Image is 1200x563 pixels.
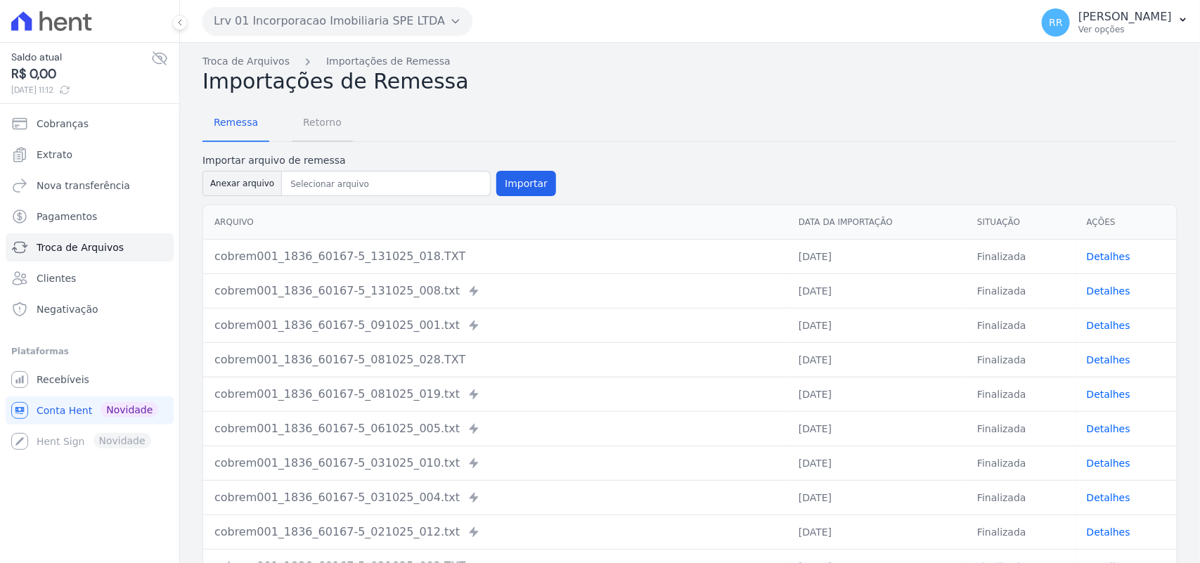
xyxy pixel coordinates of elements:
[787,308,966,342] td: [DATE]
[214,248,776,265] div: cobrem001_1836_60167-5_131025_018.TXT
[1087,285,1130,297] a: Detalhes
[787,273,966,308] td: [DATE]
[787,515,966,549] td: [DATE]
[6,202,174,231] a: Pagamentos
[966,411,1076,446] td: Finalizada
[1087,354,1130,365] a: Detalhes
[11,343,168,360] div: Plataformas
[6,141,174,169] a: Extrato
[326,54,451,69] a: Importações de Remessa
[787,446,966,480] td: [DATE]
[1087,320,1130,331] a: Detalhes
[214,455,776,472] div: cobrem001_1836_60167-5_031025_010.txt
[1087,492,1130,503] a: Detalhes
[37,373,89,387] span: Recebíveis
[787,480,966,515] td: [DATE]
[214,524,776,541] div: cobrem001_1836_60167-5_021025_012.txt
[496,171,556,196] button: Importar
[214,283,776,299] div: cobrem001_1836_60167-5_131025_008.txt
[6,172,174,200] a: Nova transferência
[11,65,151,84] span: R$ 0,00
[1031,3,1200,42] button: RR [PERSON_NAME] Ver opções
[202,54,1178,69] nav: Breadcrumb
[6,110,174,138] a: Cobranças
[966,377,1076,411] td: Finalizada
[202,105,269,142] a: Remessa
[202,171,282,196] button: Anexar arquivo
[1078,10,1172,24] p: [PERSON_NAME]
[202,54,290,69] a: Troca de Arquivos
[6,396,174,425] a: Conta Hent Novidade
[1087,526,1130,538] a: Detalhes
[6,233,174,261] a: Troca de Arquivos
[11,84,151,96] span: [DATE] 11:12
[6,264,174,292] a: Clientes
[214,420,776,437] div: cobrem001_1836_60167-5_061025_005.txt
[1087,423,1130,434] a: Detalhes
[1087,251,1130,262] a: Detalhes
[295,108,350,136] span: Retorno
[6,295,174,323] a: Negativação
[292,105,353,142] a: Retorno
[966,515,1076,549] td: Finalizada
[101,402,158,418] span: Novidade
[1087,389,1130,400] a: Detalhes
[37,117,89,131] span: Cobranças
[285,176,487,193] input: Selecionar arquivo
[214,317,776,334] div: cobrem001_1836_60167-5_091025_001.txt
[205,108,266,136] span: Remessa
[787,377,966,411] td: [DATE]
[214,386,776,403] div: cobrem001_1836_60167-5_081025_019.txt
[1049,18,1062,27] span: RR
[202,153,556,168] label: Importar arquivo de remessa
[787,342,966,377] td: [DATE]
[202,7,472,35] button: Lrv 01 Incorporacao Imobiliaria SPE LTDA
[966,273,1076,308] td: Finalizada
[1078,24,1172,35] p: Ver opções
[11,50,151,65] span: Saldo atual
[37,148,72,162] span: Extrato
[214,489,776,506] div: cobrem001_1836_60167-5_031025_004.txt
[1087,458,1130,469] a: Detalhes
[37,240,124,254] span: Troca de Arquivos
[37,403,92,418] span: Conta Hent
[11,110,168,455] nav: Sidebar
[966,308,1076,342] td: Finalizada
[214,351,776,368] div: cobrem001_1836_60167-5_081025_028.TXT
[6,365,174,394] a: Recebíveis
[203,205,787,240] th: Arquivo
[202,69,1178,94] h2: Importações de Remessa
[966,205,1076,240] th: Situação
[966,342,1076,377] td: Finalizada
[37,302,98,316] span: Negativação
[37,271,76,285] span: Clientes
[966,480,1076,515] td: Finalizada
[37,179,130,193] span: Nova transferência
[787,239,966,273] td: [DATE]
[37,209,97,224] span: Pagamentos
[966,446,1076,480] td: Finalizada
[787,411,966,446] td: [DATE]
[787,205,966,240] th: Data da Importação
[966,239,1076,273] td: Finalizada
[1076,205,1177,240] th: Ações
